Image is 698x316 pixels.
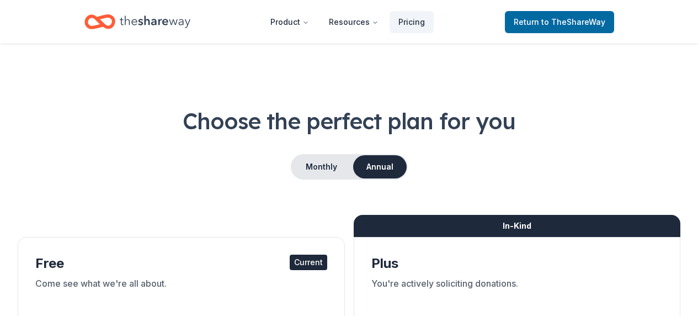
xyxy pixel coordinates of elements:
[292,155,351,178] button: Monthly
[262,11,318,33] button: Product
[290,255,327,270] div: Current
[390,11,434,33] a: Pricing
[371,255,663,272] div: Plus
[505,11,614,33] a: Returnto TheShareWay
[514,15,605,29] span: Return
[541,17,605,27] span: to TheShareWay
[35,255,327,272] div: Free
[371,277,663,308] div: You're actively soliciting donations.
[354,215,681,237] div: In-Kind
[84,9,190,35] a: Home
[320,11,387,33] button: Resources
[353,155,407,178] button: Annual
[35,277,327,308] div: Come see what we're all about.
[18,106,680,136] h1: Choose the perfect plan for you
[262,9,434,35] nav: Main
